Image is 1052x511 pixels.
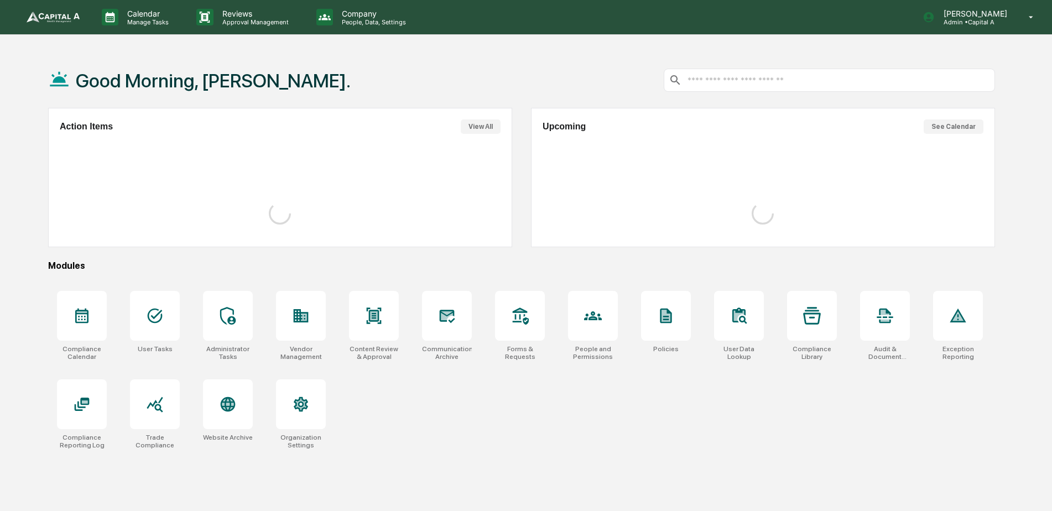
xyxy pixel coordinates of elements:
[933,345,983,361] div: Exception Reporting
[48,260,995,271] div: Modules
[860,345,910,361] div: Audit & Document Logs
[333,18,412,26] p: People, Data, Settings
[495,345,545,361] div: Forms & Requests
[203,434,253,441] div: Website Archive
[27,12,80,23] img: logo
[138,345,173,353] div: User Tasks
[203,345,253,361] div: Administrator Tasks
[924,119,983,134] button: See Calendar
[130,434,180,449] div: Trade Compliance
[422,345,472,361] div: Communications Archive
[76,70,351,92] h1: Good Morning, [PERSON_NAME].
[714,345,764,361] div: User Data Lookup
[276,434,326,449] div: Organization Settings
[118,18,174,26] p: Manage Tasks
[935,18,1013,26] p: Admin • Capital A
[60,122,113,132] h2: Action Items
[461,119,501,134] button: View All
[213,18,294,26] p: Approval Management
[787,345,837,361] div: Compliance Library
[653,345,679,353] div: Policies
[935,9,1013,18] p: [PERSON_NAME]
[568,345,618,361] div: People and Permissions
[213,9,294,18] p: Reviews
[57,434,107,449] div: Compliance Reporting Log
[118,9,174,18] p: Calendar
[543,122,586,132] h2: Upcoming
[276,345,326,361] div: Vendor Management
[349,345,399,361] div: Content Review & Approval
[333,9,412,18] p: Company
[57,345,107,361] div: Compliance Calendar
